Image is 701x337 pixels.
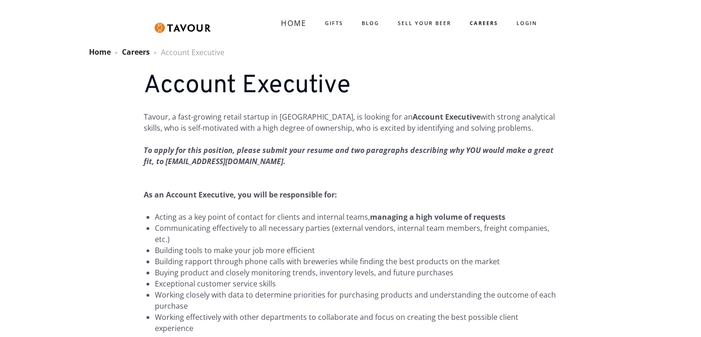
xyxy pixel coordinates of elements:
[470,19,498,26] strong: CAREERS
[155,289,557,312] li: Working closely with data to determine priorities for purchasing products and understanding the o...
[155,267,557,278] li: Buying product and closely monitoring trends, inventory levels, and future purchases
[155,211,557,223] li: Acting as a key point of contact for clients and internal teams,
[155,223,557,245] li: Communicating effectively to all necessary parties (external vendors, internal team members, frei...
[144,190,337,200] strong: As an Account Executive, you will be responsible for:
[460,16,507,31] a: CAREERS
[161,47,224,58] div: Account Executive
[155,312,557,334] li: Working effectively with other departments to collaborate and focus on creating the best possible...
[144,72,557,100] h1: Account Executive
[122,47,150,57] a: Careers
[89,47,111,57] a: Home
[281,18,306,28] strong: HOME
[389,16,460,31] a: SELL YOUR BEER
[413,112,480,122] strong: Account Executive
[316,16,352,31] a: GIFTS
[155,278,557,289] li: Exceptional customer service skills
[272,14,316,32] a: HOME
[370,212,505,222] strong: managing a high volume of requests
[155,256,557,267] li: Building rapport through phone calls with breweries while finding the best products on the market
[155,245,557,256] li: Building tools to make your job more efficient
[144,145,554,166] em: To apply for this position, please submit your resume and two paragraphs describing why YOU would...
[507,16,547,31] a: LOGIN
[144,111,557,134] p: Tavour, a fast-growing retail startup in [GEOGRAPHIC_DATA], is looking for an with strong analyti...
[352,16,389,31] a: BLOG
